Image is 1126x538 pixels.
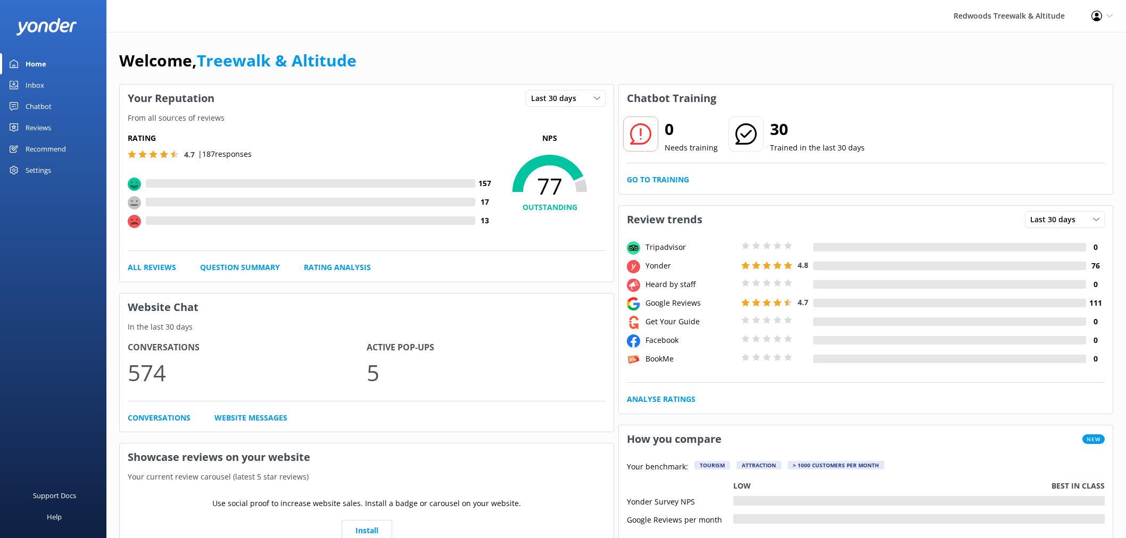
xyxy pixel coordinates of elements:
[214,412,287,424] a: Website Messages
[33,485,76,506] div: Support Docs
[212,498,521,509] p: Use social proof to increase website sales. Install a badge or carousel on your website.
[694,461,730,469] div: Tourism
[1086,297,1105,309] h4: 111
[1086,334,1105,346] h4: 0
[128,262,176,273] a: All Reviews
[1082,434,1105,444] span: New
[770,116,865,142] h2: 30
[643,297,739,309] div: Google Reviews
[475,196,494,208] h4: 17
[128,132,494,144] h5: Rating
[304,262,371,273] a: Rating Analysis
[120,293,614,321] h3: Website Chat
[475,215,494,226] h4: 13
[26,159,51,181] div: Settings
[128,341,367,355] h4: Conversations
[198,148,252,160] p: | 187 responses
[120,321,614,333] p: In the last 30 days
[627,514,733,524] div: Google Reviews per month
[627,174,689,186] a: Go to Training
[184,149,195,159] span: 4.7
[119,48,357,73] h1: Welcome,
[788,461,884,469] div: > 1000 customers per month
[1086,241,1105,253] h4: 0
[643,353,739,365] div: BookMe
[47,506,62,527] div: Help
[1086,353,1105,365] h4: 0
[494,201,606,213] h4: OUTSTANDING
[619,425,730,453] h3: How you compare
[200,262,280,273] a: Question Summary
[120,471,614,483] p: Your current review carousel (latest 5 star reviews)
[120,112,614,124] p: From all sources of reviews
[1052,480,1105,492] p: Best in class
[26,74,44,96] div: Inbox
[665,142,718,154] p: Needs training
[627,393,696,405] a: Analyse Ratings
[367,341,606,355] h4: Active Pop-ups
[619,206,710,233] h3: Review trends
[619,85,724,112] h3: Chatbot Training
[1086,260,1105,272] h4: 76
[798,297,808,307] span: 4.7
[26,117,51,138] div: Reviews
[120,443,614,471] h3: Showcase reviews on your website
[128,355,367,390] p: 574
[367,355,606,390] p: 5
[26,96,52,117] div: Chatbot
[643,279,739,290] div: Heard by staff
[643,334,739,346] div: Facebook
[643,316,739,327] div: Get Your Guide
[16,18,77,36] img: yonder-white-logo.png
[1086,316,1105,327] h4: 0
[798,260,808,270] span: 4.8
[494,173,606,199] span: 77
[494,132,606,144] p: NPS
[736,461,781,469] div: Attraction
[26,53,46,74] div: Home
[1030,214,1082,225] span: Last 30 days
[26,138,66,159] div: Recommend
[120,85,222,112] h3: Your Reputation
[627,496,733,506] div: Yonder Survey NPS
[128,412,191,424] a: Conversations
[770,142,865,154] p: Trained in the last 30 days
[733,480,751,492] p: Low
[627,461,688,474] p: Your benchmark:
[643,241,739,253] div: Tripadvisor
[475,178,494,189] h4: 157
[531,93,583,104] span: Last 30 days
[1086,279,1105,290] h4: 0
[197,49,357,71] a: Treewalk & Altitude
[665,116,718,142] h2: 0
[643,260,739,272] div: Yonder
